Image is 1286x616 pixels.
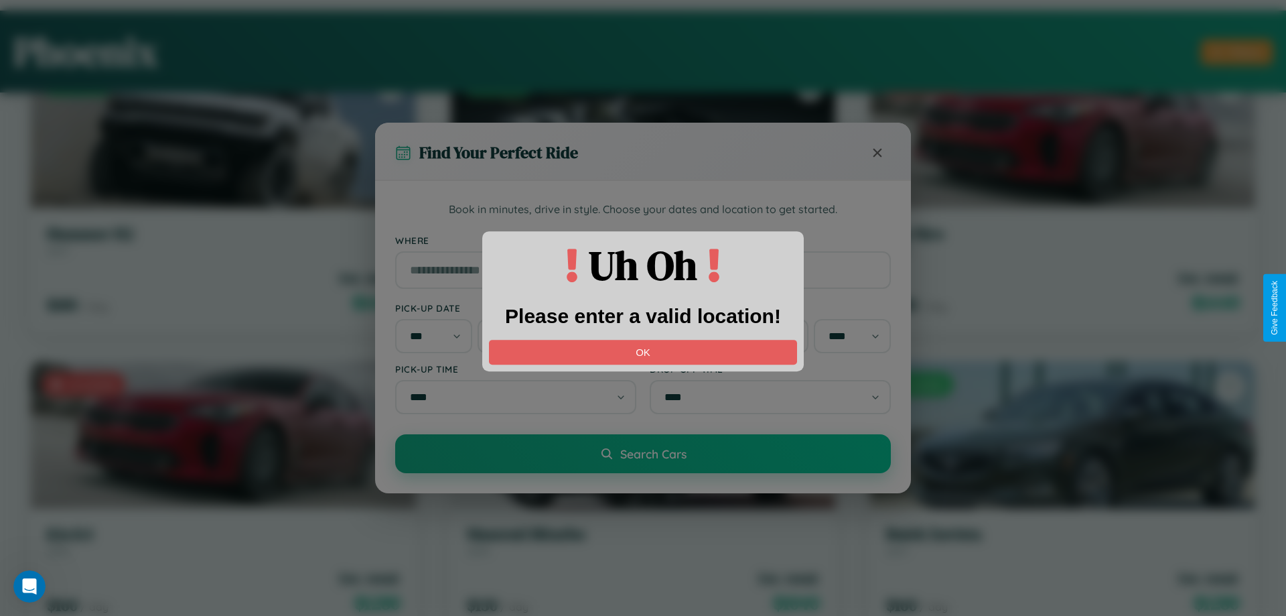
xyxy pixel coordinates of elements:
[395,235,891,246] label: Where
[650,363,891,375] label: Drop-off Time
[650,302,891,314] label: Drop-off Date
[395,363,636,375] label: Pick-up Time
[395,302,636,314] label: Pick-up Date
[620,446,687,461] span: Search Cars
[419,141,578,164] h3: Find Your Perfect Ride
[395,201,891,219] p: Book in minutes, drive in style. Choose your dates and location to get started.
